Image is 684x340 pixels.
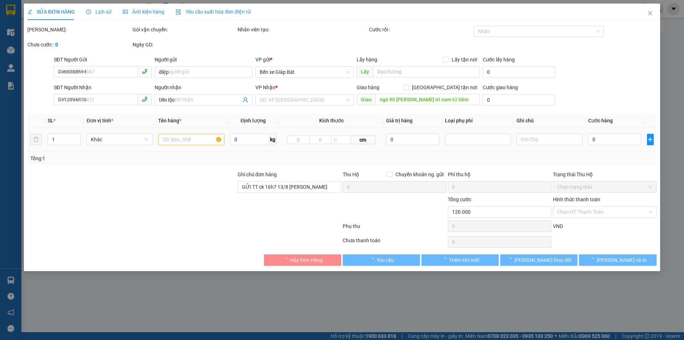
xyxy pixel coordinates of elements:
div: Trạng thái Thu Hộ [553,171,657,178]
button: delete [30,134,42,145]
label: Ghi chú đơn hàng [238,172,277,177]
span: Hủy Đơn Hàng [290,256,323,264]
span: loading [282,257,290,262]
span: Chuyển khoản ng. gửi [393,171,446,178]
div: SĐT Người Gửi [54,56,152,64]
span: Chọn trạng thái [557,182,652,192]
span: phone [142,96,147,102]
input: Ghi chú đơn hàng [238,181,341,193]
button: [PERSON_NAME] và In [579,254,657,266]
div: Chưa thanh toán [342,237,447,249]
input: Cước giao hàng [483,94,555,106]
span: Cước hàng [589,118,613,123]
span: edit [27,9,32,14]
span: Giao hàng [357,85,379,90]
span: [PERSON_NAME] thay đổi [514,256,571,264]
img: icon [176,9,181,15]
span: Lấy [357,66,373,77]
div: Ngày GD: [133,41,236,49]
input: Cước lấy hàng [483,66,555,78]
span: [GEOGRAPHIC_DATA] tận nơi [409,83,480,91]
div: Chưa cước : [27,41,131,49]
th: Loại phụ phí [442,114,514,128]
b: 0 [55,42,58,47]
span: Lịch sử [86,9,112,15]
span: Kích thước [319,118,344,123]
span: Đơn vị tính [87,118,114,123]
button: Hủy Đơn Hàng [264,254,341,266]
span: user-add [243,97,249,103]
div: Cước rồi : [369,26,473,34]
span: Giá trị hàng [387,118,413,123]
input: Dọc đường [373,66,480,77]
span: VP Nhận [256,85,276,90]
span: Định lượng [240,118,266,123]
span: Yêu cầu xuất hóa đơn điện tử [176,9,251,15]
span: Tên hàng [159,118,182,123]
span: Khác [91,134,149,145]
button: [PERSON_NAME] thay đổi [500,254,577,266]
div: Gói vận chuyển: [133,26,236,34]
div: Người nhận [155,83,253,91]
span: Lấy hàng [357,57,377,62]
span: loading [589,257,597,262]
input: Dọc đường [375,94,480,105]
div: VP gửi [256,56,354,64]
label: Hình thức thanh toán [553,197,600,202]
input: D [287,136,310,144]
span: picture [123,9,128,14]
label: Cước giao hàng [483,85,518,90]
span: Thêm ĐH mới [449,256,479,264]
span: loading [441,257,449,262]
th: Ghi chú [514,114,585,128]
button: plus [647,134,654,145]
button: Thêm ĐH mới [421,254,499,266]
div: Nhân viên tạo: [238,26,368,34]
span: Thu Hộ [343,172,359,177]
div: [PERSON_NAME]: [27,26,131,34]
label: Cước lấy hàng [483,57,515,62]
div: Phí thu hộ [448,171,551,181]
span: VND [553,223,563,229]
input: Ghi Chú [517,134,582,145]
span: plus [647,137,653,142]
span: loading [369,257,377,262]
div: SĐT Người Nhận [54,83,152,91]
button: Yêu cầu [343,254,420,266]
span: cm [351,136,375,144]
input: R [309,136,331,144]
span: phone [142,68,147,74]
span: Ảnh kiện hàng [123,9,164,15]
span: Bến xe Giáp Bát [260,67,349,77]
span: SL [48,118,53,123]
span: Giao [357,94,375,105]
button: Close [640,4,660,24]
div: Tổng: 1 [30,154,264,162]
span: Yêu cầu [377,256,394,264]
span: SỬA ĐƠN HÀNG [27,9,75,15]
span: [PERSON_NAME] và In [597,256,647,264]
div: Người gửi [155,56,253,64]
span: kg [269,134,276,145]
input: VD: Bàn, Ghế [159,134,224,145]
span: Lấy tận nơi [449,56,480,64]
span: clock-circle [86,9,91,14]
input: C [331,136,351,144]
span: close [647,10,653,16]
span: loading [507,257,514,262]
span: Tổng cước [448,197,471,202]
div: Phụ thu [342,222,447,235]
